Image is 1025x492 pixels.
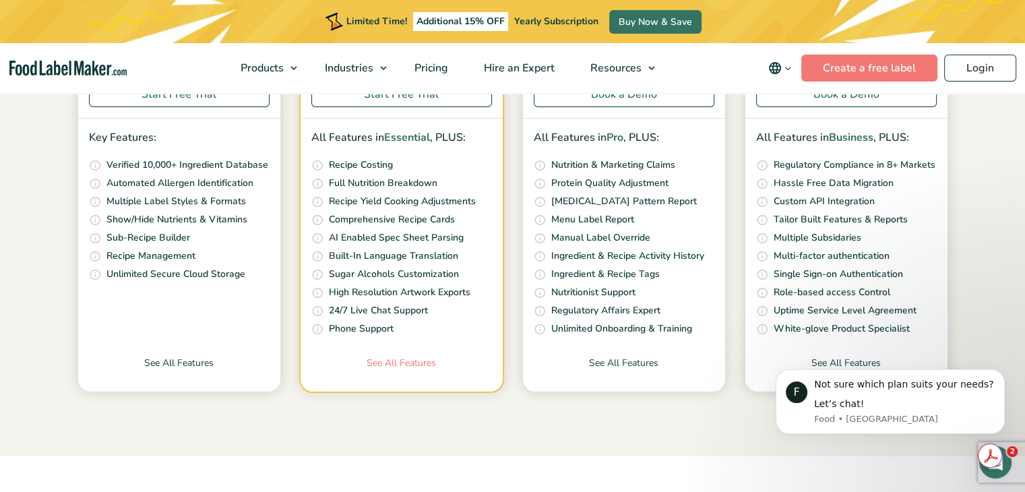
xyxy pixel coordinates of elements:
a: Create a free label [801,55,937,82]
a: See All Features [745,356,948,392]
p: White-glove Product Specialist [774,321,910,336]
p: Sub-Recipe Builder [106,230,190,245]
span: Pricing [410,61,449,75]
p: Menu Label Report [551,212,634,227]
p: Show/Hide Nutrients & Vitamins [106,212,247,227]
p: Multiple Subsidaries [774,230,861,245]
p: Sugar Alcohols Customization [329,267,459,282]
p: Regulatory Affairs Expert [551,303,660,318]
p: Multiple Label Styles & Formats [106,194,246,209]
iframe: Intercom notifications mensaje [755,349,1025,456]
p: Built-In Language Translation [329,249,458,264]
p: Recipe Management [106,249,195,264]
span: Industries [321,61,375,75]
p: Verified 10,000+ Ingredient Database [106,158,268,173]
p: [MEDICAL_DATA] Pattern Report [551,194,697,209]
p: High Resolution Artwork Exports [329,285,470,300]
p: Nutrition & Marketing Claims [551,158,675,173]
span: Essential [384,130,430,145]
p: Recipe Costing [329,158,393,173]
a: Industries [307,43,394,93]
span: Yearly Subscription [514,15,598,28]
p: Phone Support [329,321,394,336]
p: Unlimited Onboarding & Training [551,321,692,336]
a: Pricing [397,43,463,93]
p: Role-based access Control [774,285,890,300]
p: Uptime Service Level Agreement [774,303,917,318]
a: Login [944,55,1016,82]
a: Products [223,43,304,93]
span: Products [237,61,285,75]
p: AI Enabled Spec Sheet Parsing [329,230,464,245]
p: Recipe Yield Cooking Adjustments [329,194,476,209]
p: Full Nutrition Breakdown [329,176,437,191]
p: All Features in , PLUS: [756,129,937,147]
span: Business [829,130,873,145]
p: Ingredient & Recipe Tags [551,267,660,282]
a: Resources [573,43,662,93]
p: 24/7 Live Chat Support [329,303,428,318]
p: Unlimited Secure Cloud Storage [106,267,245,282]
a: See All Features [301,356,503,392]
p: Automated Allergen Identification [106,176,253,191]
a: Hire an Expert [466,43,569,93]
span: Resources [586,61,643,75]
p: Custom API Integration [774,194,875,209]
p: Comprehensive Recipe Cards [329,212,455,227]
p: Key Features: [89,129,270,147]
a: Book a Demo [756,80,937,107]
span: Hire an Expert [480,61,556,75]
p: Single Sign-on Authentication [774,267,903,282]
p: Tailor Built Features & Reports [774,212,908,227]
p: All Features in , PLUS: [311,129,492,147]
p: Regulatory Compliance in 8+ Markets [774,158,935,173]
p: All Features in , PLUS: [534,129,714,147]
a: See All Features [523,356,725,392]
span: Limited Time! [346,15,407,28]
span: Additional 15% OFF [413,12,508,31]
p: Protein Quality Adjustment [551,176,669,191]
p: Manual Label Override [551,230,650,245]
p: Hassle Free Data Migration [774,176,894,191]
p: Nutritionist Support [551,285,635,300]
a: See All Features [78,356,280,392]
a: Buy Now & Save [609,10,702,34]
span: Pro [607,130,623,145]
p: Ingredient & Recipe Activity History [551,249,704,264]
p: Multi-factor authentication [774,249,890,264]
